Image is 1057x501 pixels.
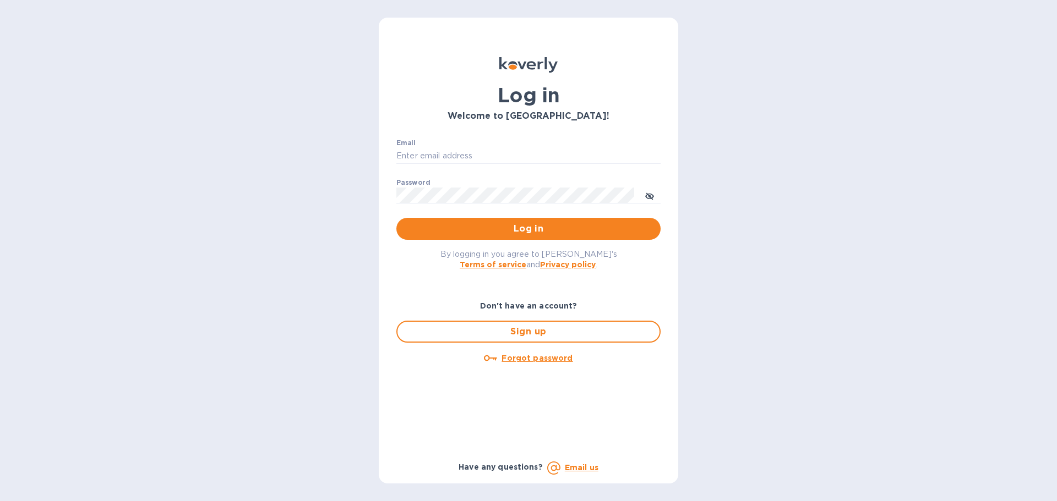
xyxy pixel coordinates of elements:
[639,184,661,206] button: toggle password visibility
[440,250,617,269] span: By logging in you agree to [PERSON_NAME]'s and .
[499,57,558,73] img: Koverly
[565,463,598,472] a: Email us
[540,260,596,269] a: Privacy policy
[480,301,577,310] b: Don't have an account?
[396,140,416,146] label: Email
[396,148,661,164] input: Enter email address
[396,218,661,240] button: Log in
[502,354,573,362] u: Forgot password
[396,179,430,186] label: Password
[396,84,661,107] h1: Log in
[396,321,661,343] button: Sign up
[406,325,651,338] span: Sign up
[396,111,661,122] h3: Welcome to [GEOGRAPHIC_DATA]!
[460,260,526,269] a: Terms of service
[405,222,652,235] span: Log in
[459,463,543,471] b: Have any questions?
